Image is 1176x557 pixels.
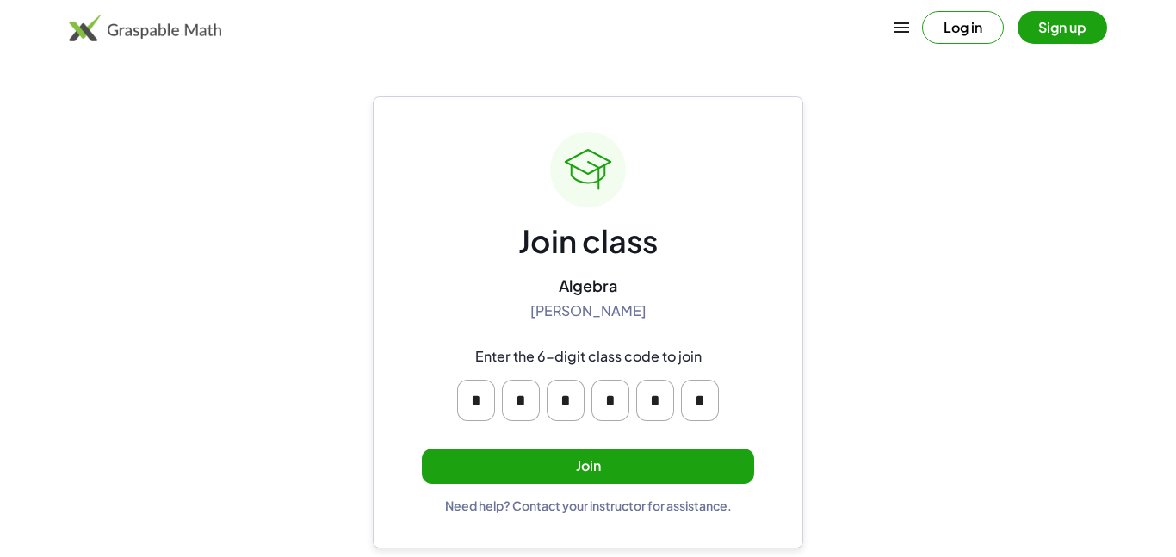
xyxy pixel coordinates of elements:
[457,380,495,421] input: Please enter OTP character 1
[518,221,658,262] div: Join class
[636,380,674,421] input: Please enter OTP character 5
[422,449,754,484] button: Join
[475,348,702,366] div: Enter the 6-digit class code to join
[559,275,617,295] div: Algebra
[445,498,732,513] div: Need help? Contact your instructor for assistance.
[547,380,585,421] input: Please enter OTP character 3
[591,380,629,421] input: Please enter OTP character 4
[1018,11,1107,44] button: Sign up
[502,380,540,421] input: Please enter OTP character 2
[922,11,1004,44] button: Log in
[681,380,719,421] input: Please enter OTP character 6
[530,302,647,320] div: [PERSON_NAME]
